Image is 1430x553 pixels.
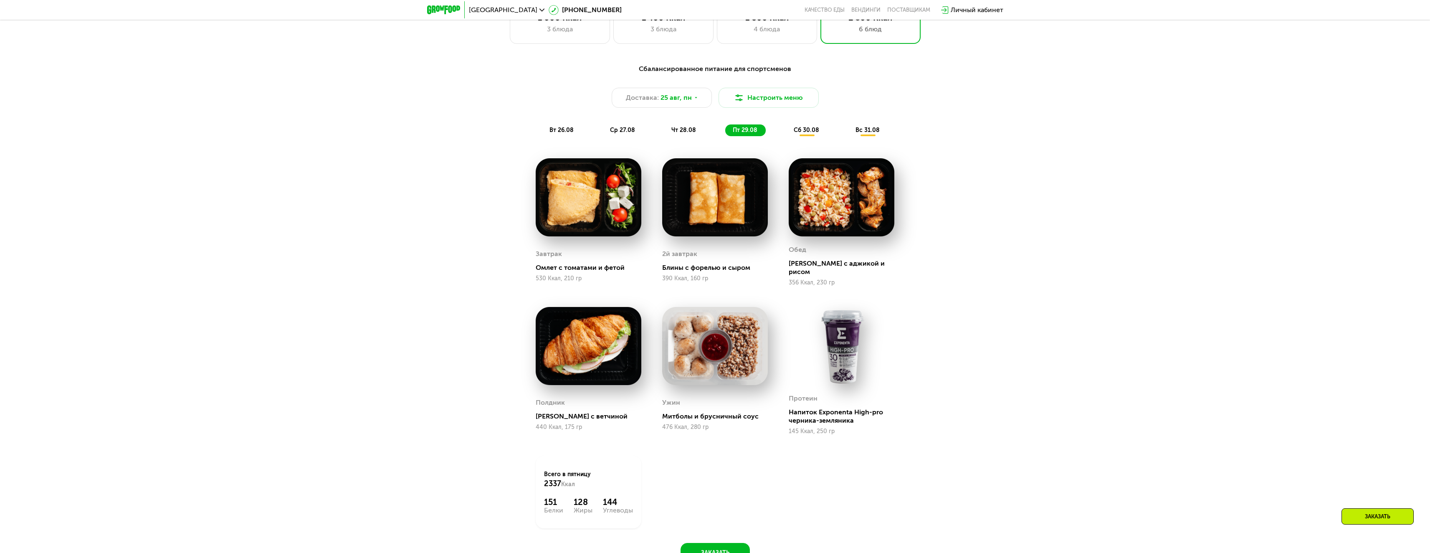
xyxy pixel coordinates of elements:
span: вт 26.08 [549,127,574,134]
div: [PERSON_NAME] с ветчиной [536,412,648,421]
div: Ужин [662,396,680,409]
div: Личный кабинет [951,5,1003,15]
div: Митболы и брусничный соус [662,412,774,421]
div: 128 [574,497,592,507]
span: вс 31.08 [855,127,880,134]
div: Завтрак [536,248,562,260]
span: Ккал [561,481,575,488]
div: 2й завтрак [662,248,697,260]
span: чт 28.08 [671,127,696,134]
span: 2337 [544,479,561,488]
div: поставщикам [887,7,930,13]
a: Качество еды [805,7,845,13]
div: 440 Ккал, 175 гр [536,424,641,431]
div: 4 блюда [726,24,808,34]
div: Заказать [1341,508,1414,525]
div: Протеин [789,392,818,405]
div: 3 блюда [622,24,705,34]
div: [PERSON_NAME] с аджикой и рисом [789,259,901,276]
div: 3 блюда [519,24,601,34]
div: 151 [544,497,563,507]
span: Доставка: [626,93,659,103]
div: Блины с форелью и сыром [662,264,774,272]
div: Белки [544,507,563,514]
button: Настроить меню [719,88,819,108]
span: сб 30.08 [794,127,819,134]
a: Вендинги [851,7,881,13]
div: Обед [789,244,806,256]
div: 356 Ккал, 230 гр [789,279,894,286]
a: [PHONE_NUMBER] [549,5,622,15]
div: Жиры [574,507,592,514]
span: 25 авг, пн [661,93,692,103]
span: [GEOGRAPHIC_DATA] [469,7,537,13]
div: 530 Ккал, 210 гр [536,275,641,282]
span: пт 29.08 [733,127,757,134]
div: 390 Ккал, 160 гр [662,275,768,282]
div: Всего в пятницу [544,470,633,489]
div: 145 Ккал, 250 гр [789,428,894,435]
div: Углеводы [603,507,633,514]
span: ср 27.08 [610,127,635,134]
div: 6 блюд [829,24,912,34]
div: Напиток Exponenta High-pro черника-земляника [789,408,901,425]
div: 144 [603,497,633,507]
div: 476 Ккал, 280 гр [662,424,768,431]
div: Омлет с томатами и фетой [536,264,648,272]
div: Полдник [536,396,565,409]
div: Сбалансированное питание для спортсменов [468,64,962,74]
